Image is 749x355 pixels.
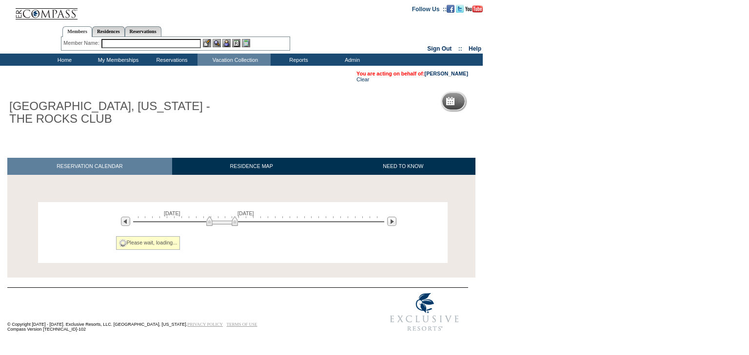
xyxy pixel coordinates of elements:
[331,158,475,175] a: NEED TO KNOW
[458,98,533,105] h5: Reservation Calendar
[213,39,221,47] img: View
[7,289,349,337] td: © Copyright [DATE] - [DATE]. Exclusive Resorts, LLC. [GEOGRAPHIC_DATA], [US_STATE]. Compass Versi...
[469,45,481,52] a: Help
[356,76,369,82] a: Clear
[427,45,452,52] a: Sign Out
[203,39,211,47] img: b_edit.gif
[412,5,447,13] td: Follow Us ::
[271,54,324,66] td: Reports
[116,236,180,250] div: Please wait, loading...
[119,239,127,247] img: spinner2.gif
[197,54,271,66] td: Vacation Collection
[447,5,454,11] a: Become our fan on Facebook
[144,54,197,66] td: Reservations
[227,322,257,327] a: TERMS OF USE
[387,217,396,226] img: Next
[164,210,180,216] span: [DATE]
[456,5,464,13] img: Follow us on Twitter
[222,39,231,47] img: Impersonate
[242,39,250,47] img: b_calculator.gif
[356,71,468,76] span: You are acting on behalf of:
[465,5,483,11] a: Subscribe to our YouTube Channel
[90,54,144,66] td: My Memberships
[62,26,92,37] a: Members
[237,210,254,216] span: [DATE]
[465,5,483,13] img: Subscribe to our YouTube Channel
[425,71,468,76] a: [PERSON_NAME]
[7,158,172,175] a: RESERVATION CALENDAR
[381,288,468,336] img: Exclusive Resorts
[458,45,462,52] span: ::
[447,5,454,13] img: Become our fan on Facebook
[7,98,226,128] h1: [GEOGRAPHIC_DATA], [US_STATE] - THE ROCKS CLUB
[125,26,161,37] a: Reservations
[92,26,125,37] a: Residences
[37,54,90,66] td: Home
[187,322,223,327] a: PRIVACY POLICY
[456,5,464,11] a: Follow us on Twitter
[324,54,378,66] td: Admin
[172,158,331,175] a: RESIDENCE MAP
[63,39,101,47] div: Member Name:
[232,39,240,47] img: Reservations
[121,217,130,226] img: Previous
